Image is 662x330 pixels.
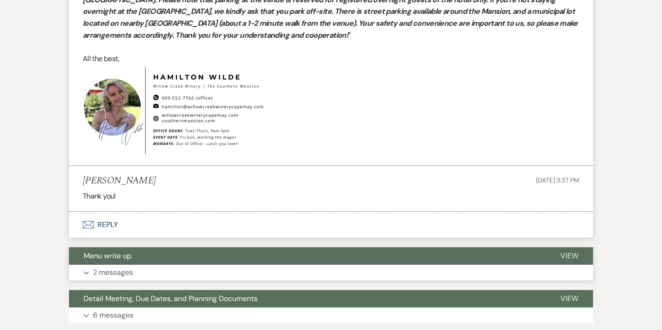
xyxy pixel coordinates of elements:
[69,265,593,280] button: 2 messages
[536,176,579,184] span: [DATE] 3:37 PM
[84,294,257,303] span: Detail Meeting, Due Dates, and Planning Documents
[93,267,133,279] p: 2 messages
[83,175,156,187] h5: [PERSON_NAME]
[560,251,578,261] span: View
[69,212,593,238] button: Reply
[83,190,579,202] p: Thank you!
[83,53,579,65] p: All the best,
[84,251,131,261] span: Menu write up
[69,307,593,323] button: 6 messages
[69,290,546,307] button: Detail Meeting, Due Dates, and Planning Documents
[93,309,133,321] p: 6 messages
[69,247,546,265] button: Menu write up
[546,247,593,265] button: View
[560,294,578,303] span: View
[546,290,593,307] button: View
